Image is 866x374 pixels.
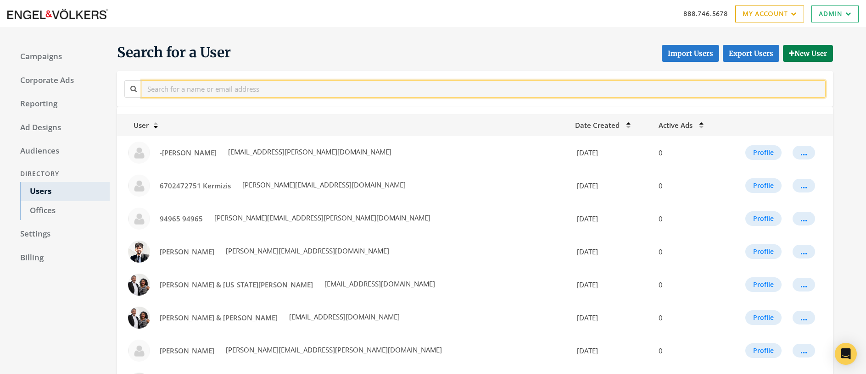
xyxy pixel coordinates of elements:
[745,310,782,325] button: Profile
[117,44,231,62] span: Search for a User
[570,169,653,202] td: [DATE]
[653,136,722,169] td: 0
[793,278,815,291] button: ...
[11,94,110,114] a: Reporting
[154,210,209,227] a: 94965 94965
[224,345,442,354] span: [PERSON_NAME][EMAIL_ADDRESS][PERSON_NAME][DOMAIN_NAME]
[800,317,807,318] div: ...
[160,280,313,289] span: [PERSON_NAME] & [US_STATE][PERSON_NAME]
[11,142,110,161] a: Audiences
[11,71,110,90] a: Corporate Ads
[659,121,693,130] span: Active Ads
[154,177,237,194] a: 6702472751 Kermizis
[11,165,110,182] div: Directory
[793,344,815,357] button: ...
[160,148,217,157] span: -[PERSON_NAME]
[723,45,779,62] a: Export Users
[835,343,857,365] div: Open Intercom Messenger
[11,248,110,268] a: Billing
[745,277,782,292] button: Profile
[212,213,430,222] span: [PERSON_NAME][EMAIL_ADDRESS][PERSON_NAME][DOMAIN_NAME]
[123,121,149,130] span: User
[128,307,150,329] img: Aaron & Virignia Bond profile
[142,80,826,97] input: Search for a name or email address
[800,218,807,219] div: ...
[683,9,728,18] a: 888.746.5678
[653,334,722,367] td: 0
[240,180,406,189] span: [PERSON_NAME][EMAIL_ADDRESS][DOMAIN_NAME]
[11,118,110,137] a: Ad Designs
[160,313,278,322] span: [PERSON_NAME] & [PERSON_NAME]
[793,179,815,192] button: ...
[793,311,815,324] button: ...
[128,274,150,296] img: Aaron & Virginia Bond profile
[128,208,150,230] img: 94965 94965 profile
[793,146,815,159] button: ...
[793,212,815,225] button: ...
[323,279,435,288] span: [EMAIL_ADDRESS][DOMAIN_NAME]
[11,225,110,244] a: Settings
[570,334,653,367] td: [DATE]
[20,182,110,201] a: Users
[160,346,214,355] span: [PERSON_NAME]
[745,211,782,226] button: Profile
[745,145,782,160] button: Profile
[7,9,108,19] img: Adwerx
[745,178,782,193] button: Profile
[653,235,722,268] td: 0
[287,312,400,321] span: [EMAIL_ADDRESS][DOMAIN_NAME]
[653,202,722,235] td: 0
[783,45,833,62] button: New User
[800,284,807,285] div: ...
[653,169,722,202] td: 0
[154,276,319,293] a: [PERSON_NAME] & [US_STATE][PERSON_NAME]
[653,301,722,334] td: 0
[128,340,150,362] img: Aaron Allred profile
[800,251,807,252] div: ...
[800,185,807,186] div: ...
[224,246,389,255] span: [PERSON_NAME][EMAIL_ADDRESS][DOMAIN_NAME]
[570,268,653,301] td: [DATE]
[570,301,653,334] td: [DATE]
[653,268,722,301] td: 0
[130,85,137,92] i: Search for a name or email address
[793,245,815,258] button: ...
[662,45,719,62] button: Import Users
[154,342,220,359] a: [PERSON_NAME]
[11,47,110,66] a: Campaigns
[128,241,150,263] img: Aamir Javed profile
[570,136,653,169] td: [DATE]
[20,201,110,220] a: Offices
[811,5,859,22] a: Admin
[570,202,653,235] td: [DATE]
[735,5,804,22] a: My Account
[154,243,220,260] a: [PERSON_NAME]
[745,244,782,259] button: Profile
[745,343,782,358] button: Profile
[570,235,653,268] td: [DATE]
[575,121,620,130] span: Date Created
[128,175,150,197] img: 6702472751 Kermizis profile
[154,144,223,161] a: -[PERSON_NAME]
[128,142,150,164] img: -Matthew Horton profile
[160,181,231,190] span: 6702472751 Kermizis
[160,214,203,223] span: 94965 94965
[160,247,214,256] span: [PERSON_NAME]
[154,309,284,326] a: [PERSON_NAME] & [PERSON_NAME]
[226,147,391,156] span: [EMAIL_ADDRESS][PERSON_NAME][DOMAIN_NAME]
[800,152,807,153] div: ...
